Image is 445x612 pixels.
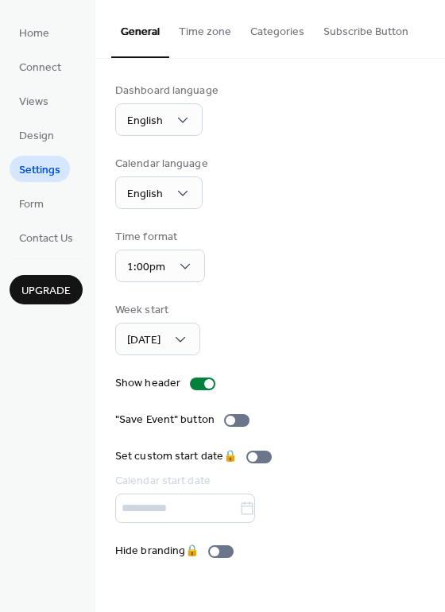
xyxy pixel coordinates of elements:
[10,190,53,216] a: Form
[19,60,61,76] span: Connect
[10,19,59,45] a: Home
[19,162,60,179] span: Settings
[19,230,73,247] span: Contact Us
[127,330,161,351] span: [DATE]
[115,412,215,428] div: "Save Event" button
[115,156,208,172] div: Calendar language
[127,110,163,132] span: English
[115,302,197,319] div: Week start
[115,229,202,246] div: Time format
[115,375,180,392] div: Show header
[10,122,64,148] a: Design
[10,156,70,182] a: Settings
[10,224,83,250] a: Contact Us
[10,53,71,79] a: Connect
[127,184,163,205] span: English
[19,94,48,110] span: Views
[19,25,49,42] span: Home
[10,87,58,114] a: Views
[19,196,44,213] span: Form
[115,83,219,99] div: Dashboard language
[127,257,165,278] span: 1:00pm
[21,283,71,300] span: Upgrade
[10,275,83,304] button: Upgrade
[19,128,54,145] span: Design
